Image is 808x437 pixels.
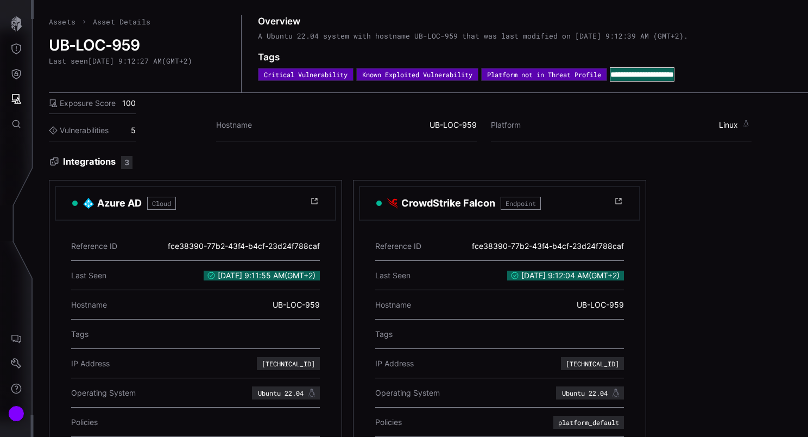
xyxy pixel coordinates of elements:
[258,389,318,397] div: Ubuntu 22.04
[71,241,117,251] span: Reference ID
[71,388,136,398] span: Operating System
[273,295,320,315] div: UB-LOC-959
[262,360,315,367] div: [TECHNICAL_ID]
[49,98,116,108] label: Exposure Score
[375,359,414,369] span: IP Address
[562,389,622,397] div: Ubuntu 22.04
[204,271,320,280] span: [DATE] 9:11:55 AM ( GMT+2 )
[430,120,477,130] span: UB-LOC-959
[71,359,110,369] span: IP Address
[49,93,136,114] div: 100
[401,197,495,210] h3: CrowdStrike Falcon
[375,271,411,280] span: Last Seen
[507,271,624,280] span: [DATE] 9:12:04 AM ( GMT+2 )
[49,36,226,54] h2: UB-LOC-959
[49,156,808,169] h3: Integrations
[216,120,252,130] label: Hostname
[375,300,411,310] span: Hostname
[362,71,472,78] div: Known Exploited Vulnerability
[387,198,398,209] img: Demo CrowdStrike Falcon
[719,120,752,130] span: Linux
[566,360,619,367] div: [TECHNICAL_ID]
[375,417,402,427] span: Policies
[49,126,109,135] label: Vulnerabilities
[49,57,192,65] div: Last seen [DATE] 9:12:27 AM ( GMT+2 )
[558,419,619,426] div: platform_default
[49,120,136,141] div: 5
[83,198,94,209] img: Demo Azure AD
[71,271,106,280] span: Last Seen
[472,236,624,257] div: fce38390-77b2-43f4-b4cf-23d24f788caf
[121,156,132,169] div: 3
[491,120,521,130] label: Platform
[577,295,624,315] div: UB-LOC-959
[375,388,440,398] span: Operating System
[168,236,320,257] div: fce38390-77b2-43f4-b4cf-23d24f788caf
[487,71,601,78] div: Platform not in Threat Profile
[93,17,150,27] span: Asset Details
[49,17,75,27] a: Assets
[264,71,348,78] div: Critical Vulnerability
[147,197,176,210] span: Cloud
[97,197,142,210] h3: Azure AD
[71,329,89,339] span: Tags
[501,197,541,210] span: Endpoint
[71,417,98,427] span: Policies
[375,241,421,251] span: Reference ID
[375,329,393,339] span: Tags
[49,15,150,28] nav: breadcrumb
[71,300,107,310] span: Hostname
